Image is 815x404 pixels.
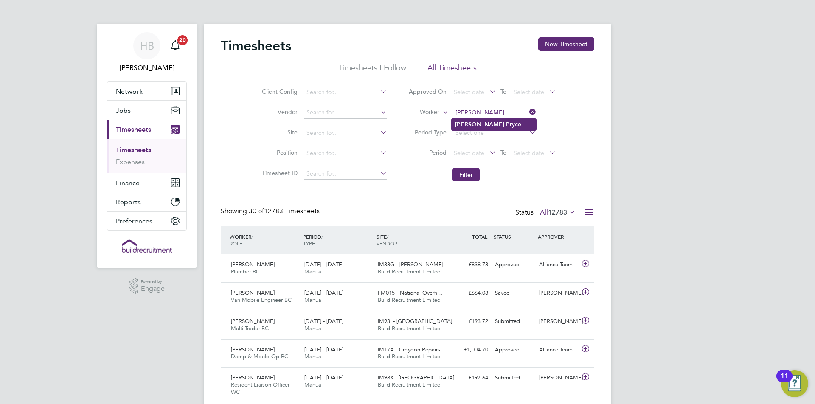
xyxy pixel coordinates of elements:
[498,86,509,97] span: To
[447,371,492,385] div: £197.64
[454,149,484,157] span: Select date
[107,212,186,230] button: Preferences
[304,325,323,332] span: Manual
[492,343,536,357] div: Approved
[231,374,275,381] span: [PERSON_NAME]
[378,261,449,268] span: IM38G - [PERSON_NAME]…
[447,258,492,272] div: £838.78
[374,229,448,251] div: SITE
[408,128,447,136] label: Period Type
[304,86,387,98] input: Search for...
[228,229,301,251] div: WORKER
[231,325,269,332] span: Multi-Trader BC
[378,353,441,360] span: Build Recruitment Limited
[514,88,544,96] span: Select date
[116,87,143,95] span: Network
[452,168,480,181] button: Filter
[454,88,484,96] span: Select date
[231,318,275,325] span: [PERSON_NAME]
[107,63,187,73] span: Hayley Barrance
[107,82,186,100] button: Network
[447,286,492,300] div: £664.08
[536,343,580,357] div: Alliance Team
[116,179,140,187] span: Finance
[116,106,131,114] span: Jobs
[536,371,580,385] div: [PERSON_NAME]
[304,261,343,268] span: [DATE] - [DATE]
[231,353,288,360] span: Damp & Mould Op BC
[515,207,577,219] div: Status
[378,296,441,304] span: Build Recruitment Limited
[781,370,808,397] button: Open Resource Center, 11 new notifications
[141,278,165,285] span: Powered by
[97,24,197,268] nav: Main navigation
[401,108,439,117] label: Worker
[378,268,441,275] span: Build Recruitment Limited
[472,233,487,240] span: TOTAL
[304,127,387,139] input: Search for...
[177,35,188,45] span: 20
[548,208,567,217] span: 12783
[447,343,492,357] div: £1,004.70
[259,108,298,116] label: Vendor
[107,139,186,173] div: Timesheets
[452,107,536,119] input: Search for...
[536,229,580,244] div: APPROVER
[107,239,187,253] a: Go to home page
[408,88,447,95] label: Approved On
[116,217,152,225] span: Preferences
[339,63,406,78] li: Timesheets I Follow
[231,381,289,396] span: Resident Liaison Officer WC
[377,240,397,247] span: VENDOR
[492,286,536,300] div: Saved
[540,208,576,217] label: All
[304,107,387,119] input: Search for...
[492,229,536,244] div: STATUS
[321,233,323,240] span: /
[259,149,298,156] label: Position
[116,158,145,166] a: Expenses
[536,315,580,329] div: [PERSON_NAME]
[231,261,275,268] span: [PERSON_NAME]
[167,32,184,59] a: 20
[249,207,320,215] span: 12783 Timesheets
[231,296,292,304] span: Van Mobile Engineer BC
[427,63,477,78] li: All Timesheets
[387,233,388,240] span: /
[781,376,788,387] div: 11
[452,127,536,139] input: Select one
[107,101,186,120] button: Jobs
[304,318,343,325] span: [DATE] - [DATE]
[452,119,536,130] li: yce
[107,120,186,139] button: Timesheets
[221,37,291,54] h2: Timesheets
[408,149,447,156] label: Period
[107,173,186,192] button: Finance
[378,346,440,353] span: IM17A - Croydon Repairs
[498,147,509,158] span: To
[116,146,151,154] a: Timesheets
[251,233,253,240] span: /
[107,192,186,211] button: Reports
[259,88,298,95] label: Client Config
[514,149,544,157] span: Select date
[304,346,343,353] span: [DATE] - [DATE]
[140,40,154,51] span: HB
[304,353,323,360] span: Manual
[304,381,323,388] span: Manual
[221,207,321,216] div: Showing
[116,198,141,206] span: Reports
[116,125,151,134] span: Timesheets
[378,381,441,388] span: Build Recruitment Limited
[304,168,387,180] input: Search for...
[538,37,594,51] button: New Timesheet
[378,325,441,332] span: Build Recruitment Limited
[107,32,187,73] a: HB[PERSON_NAME]
[259,169,298,177] label: Timesheet ID
[378,318,452,325] span: IM93I - [GEOGRAPHIC_DATA]
[249,207,264,215] span: 30 of
[492,371,536,385] div: Submitted
[536,286,580,300] div: [PERSON_NAME]
[304,268,323,275] span: Manual
[447,315,492,329] div: £193.72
